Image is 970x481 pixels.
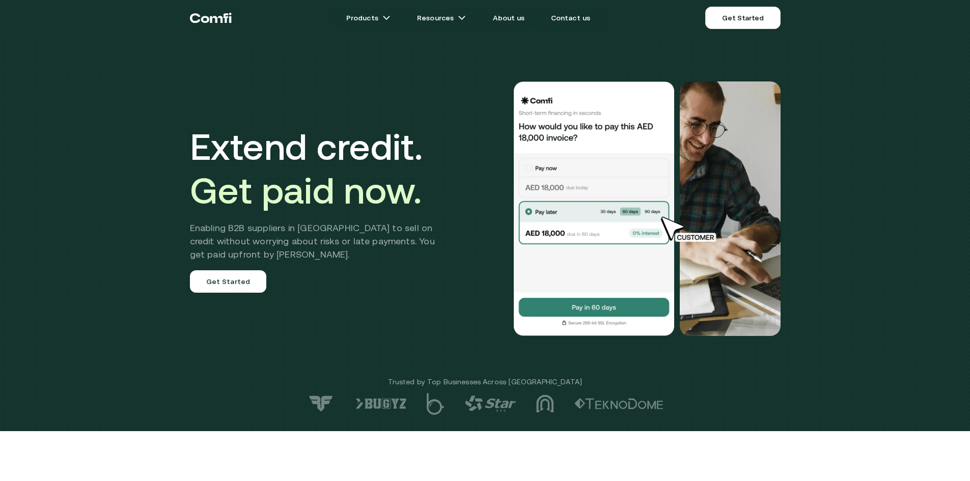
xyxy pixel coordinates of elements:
[190,125,450,212] h1: Extend credit.
[307,395,335,412] img: logo-7
[334,8,403,28] a: Productsarrow icons
[574,398,663,409] img: logo-2
[190,169,422,211] span: Get paid now.
[190,221,450,261] h2: Enabling B2B suppliers in [GEOGRAPHIC_DATA] to sell on credit without worrying about risks or lat...
[705,7,780,29] a: Get Started
[653,215,728,244] img: cursor
[513,81,676,336] img: Would you like to pay this AED 18,000.00 invoice?
[458,14,466,22] img: arrow icons
[680,81,781,336] img: Would you like to pay this AED 18,000.00 invoice?
[481,8,537,28] a: About us
[190,3,232,33] a: Return to the top of the Comfi home page
[539,8,603,28] a: Contact us
[465,395,516,412] img: logo-4
[427,393,445,415] img: logo-5
[190,270,267,293] a: Get Started
[405,8,478,28] a: Resourcesarrow icons
[536,394,554,413] img: logo-3
[355,398,406,409] img: logo-6
[382,14,391,22] img: arrow icons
